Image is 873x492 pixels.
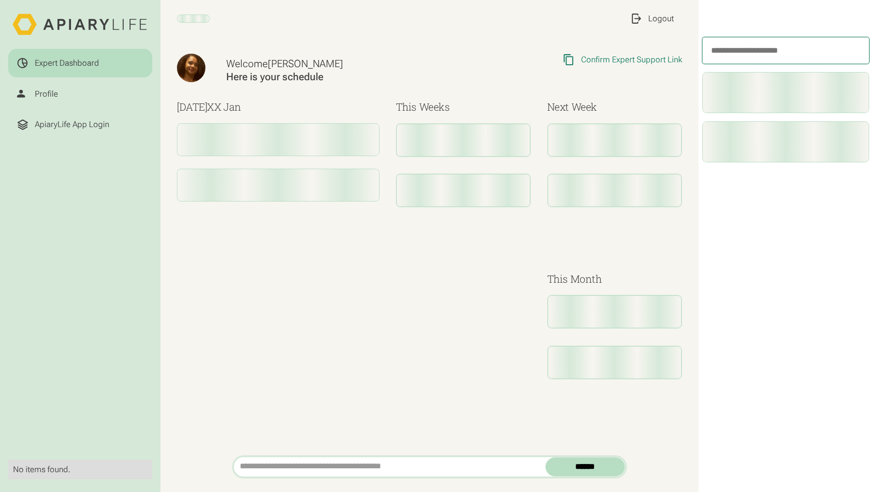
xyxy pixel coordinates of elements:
a: Profile [8,79,152,108]
div: Confirm Expert Support Link [581,55,682,65]
a: ApiaryLife App Login [8,110,152,139]
h3: [DATE] [177,100,379,115]
div: Here is your schedule [226,71,452,84]
div: Logout [648,14,674,24]
span: XX Jan [207,100,241,114]
a: Logout [621,4,682,33]
div: No items found. [13,464,147,475]
span: [PERSON_NAME] [268,58,343,70]
div: Expert Dashboard [35,58,99,68]
div: ApiaryLife App Login [35,119,109,130]
h3: Next Week [547,100,682,115]
div: Welcome [226,58,452,71]
h3: This Weeks [396,100,531,115]
a: Expert Dashboard [8,49,152,78]
h3: This Month [547,272,682,287]
div: Profile [35,89,58,99]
